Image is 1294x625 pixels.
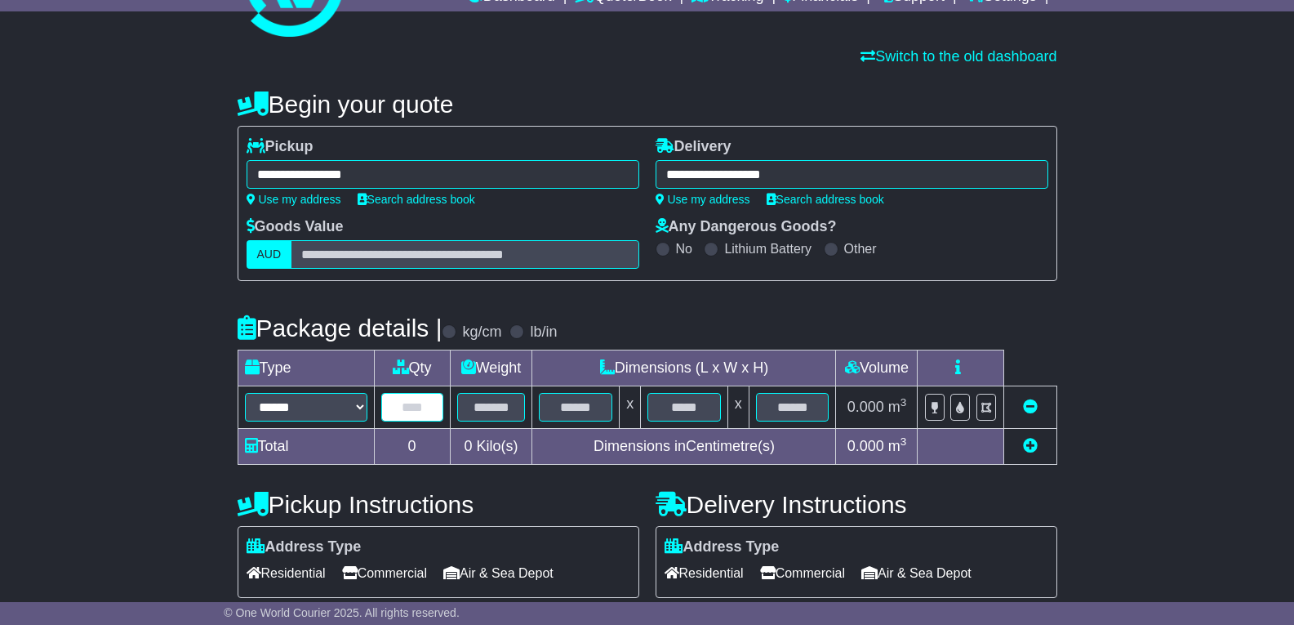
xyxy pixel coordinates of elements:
label: Other [844,241,877,257]
label: Pickup [247,138,313,156]
label: Address Type [247,538,362,556]
span: Commercial [342,560,427,586]
td: Type [238,350,374,386]
h4: Pickup Instructions [238,491,639,518]
span: Commercial [760,560,845,586]
a: Add new item [1023,438,1038,454]
sup: 3 [900,435,907,448]
td: x [620,386,641,429]
td: Volume [836,350,918,386]
span: Air & Sea Depot [443,560,554,586]
a: Search address book [358,193,475,206]
span: © One World Courier 2025. All rights reserved. [224,606,460,619]
a: Remove this item [1023,399,1038,415]
label: Any Dangerous Goods? [656,218,837,236]
h4: Delivery Instructions [656,491,1057,518]
td: Total [238,429,374,465]
td: Qty [374,350,450,386]
label: No [676,241,692,257]
label: Lithium Battery [724,241,812,257]
td: Dimensions in Centimetre(s) [532,429,836,465]
span: Residential [665,560,744,586]
td: 0 [374,429,450,465]
label: Address Type [665,538,780,556]
td: x [727,386,749,429]
h4: Package details | [238,315,442,342]
td: Dimensions (L x W x H) [532,350,836,386]
span: m [888,399,907,415]
label: lb/in [530,324,557,342]
span: 0.000 [847,438,884,454]
a: Switch to the old dashboard [860,48,1056,65]
a: Use my address [247,193,341,206]
span: 0 [464,438,472,454]
span: 0.000 [847,399,884,415]
label: Goods Value [247,218,344,236]
span: Air & Sea Depot [861,560,972,586]
label: kg/cm [462,324,501,342]
a: Use my address [656,193,750,206]
td: Weight [450,350,532,386]
sup: 3 [900,396,907,408]
label: Delivery [656,138,731,156]
a: Search address book [767,193,884,206]
h4: Begin your quote [238,91,1057,118]
td: Kilo(s) [450,429,532,465]
span: Residential [247,560,326,586]
label: AUD [247,240,292,269]
span: m [888,438,907,454]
